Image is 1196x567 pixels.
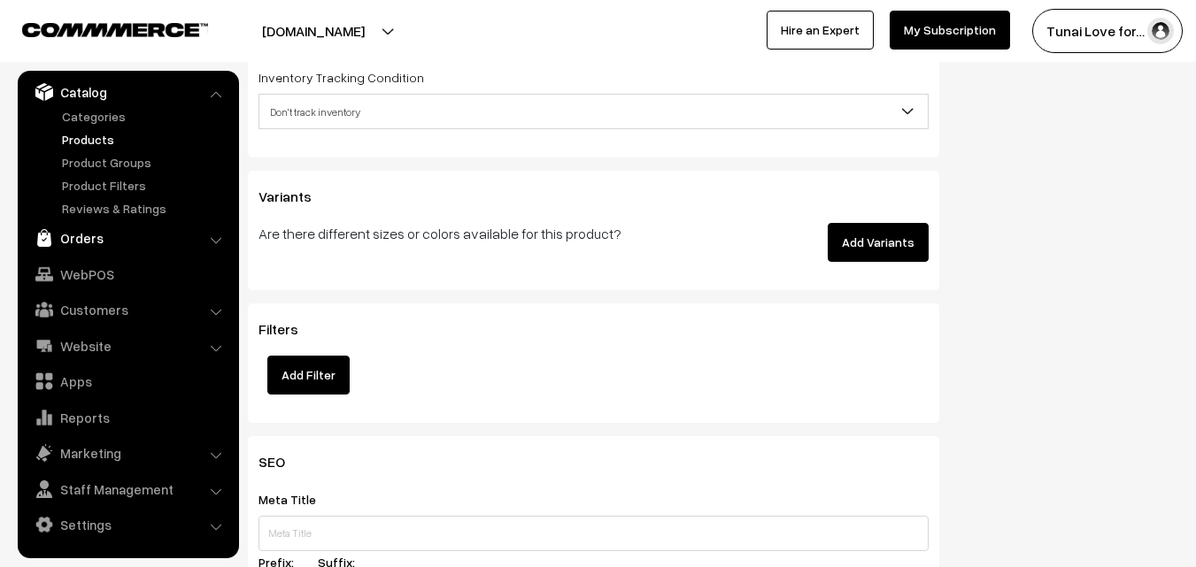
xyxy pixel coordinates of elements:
a: Hire an Expert [767,11,874,50]
p: Are there different sizes or colors available for this product? [258,223,696,244]
a: Apps [22,365,233,397]
a: Website [22,330,233,362]
a: WebPOS [22,258,233,290]
button: [DOMAIN_NAME] [200,9,427,53]
input: Meta Title [258,516,929,551]
a: Catalog [22,76,233,108]
span: SEO [258,453,306,471]
a: Reports [22,402,233,433]
img: user [1147,18,1174,44]
a: Orders [22,222,233,254]
a: Marketing [22,437,233,469]
a: Customers [22,294,233,326]
span: Don't track inventory [259,96,928,127]
a: Product Filters [58,176,233,195]
a: My Subscription [890,11,1010,50]
a: Categories [58,107,233,126]
span: Variants [258,188,333,205]
a: Product Groups [58,153,233,172]
span: Filters [258,320,320,338]
a: Reviews & Ratings [58,199,233,218]
button: Add Variants [828,223,929,262]
a: Settings [22,509,233,540]
a: Staff Management [22,473,233,505]
button: Tunai Love for… [1032,9,1183,53]
button: Add Filter [267,356,350,395]
a: Products [58,130,233,149]
img: COMMMERCE [22,23,208,36]
label: Meta Title [258,490,337,509]
label: Inventory Tracking Condition [258,68,424,87]
a: COMMMERCE [22,18,177,39]
span: Don't track inventory [258,94,929,129]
